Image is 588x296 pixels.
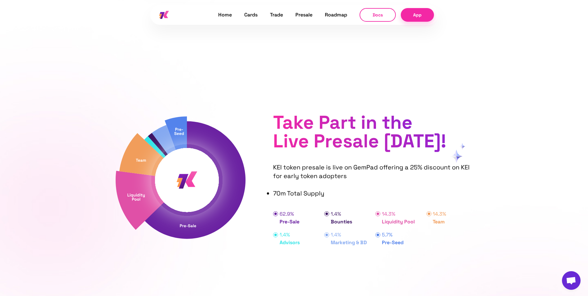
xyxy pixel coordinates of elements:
[280,210,294,218] div: 62.9 %
[280,231,290,239] div: 1.4 %
[325,11,347,19] a: Roadmap
[450,143,465,163] img: stars.png
[116,108,259,252] img: presale-donut.svg
[382,239,422,247] p: Pre-Seed
[273,110,413,134] span: Take Part in the
[331,218,370,226] p: Bounties
[273,189,472,198] li: 70m Total Supply
[159,11,169,19] img: kei
[331,210,341,218] div: 1.4 %
[295,11,312,19] a: Presale
[273,163,472,198] div: KEI token presale is live on GemPad offering a 25% discount on KEI for early token adopters
[280,239,319,247] p: Advisors
[244,11,258,19] a: Cards
[280,218,319,226] p: Pre-Sale
[270,11,283,19] a: Trade
[433,218,472,226] p: Team
[382,210,395,218] div: 14.3 %
[433,210,446,218] div: 14.3 %
[401,8,434,21] a: App
[218,11,232,19] a: Home
[273,129,446,153] span: Live Presale [DATE]!
[382,218,422,226] p: Liquidity Pool
[562,271,581,290] div: Open chat
[360,8,396,22] button: Docs
[331,239,370,247] p: Marketing & BD
[331,231,341,239] div: 1.4 %
[382,231,392,239] div: 5.7 %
